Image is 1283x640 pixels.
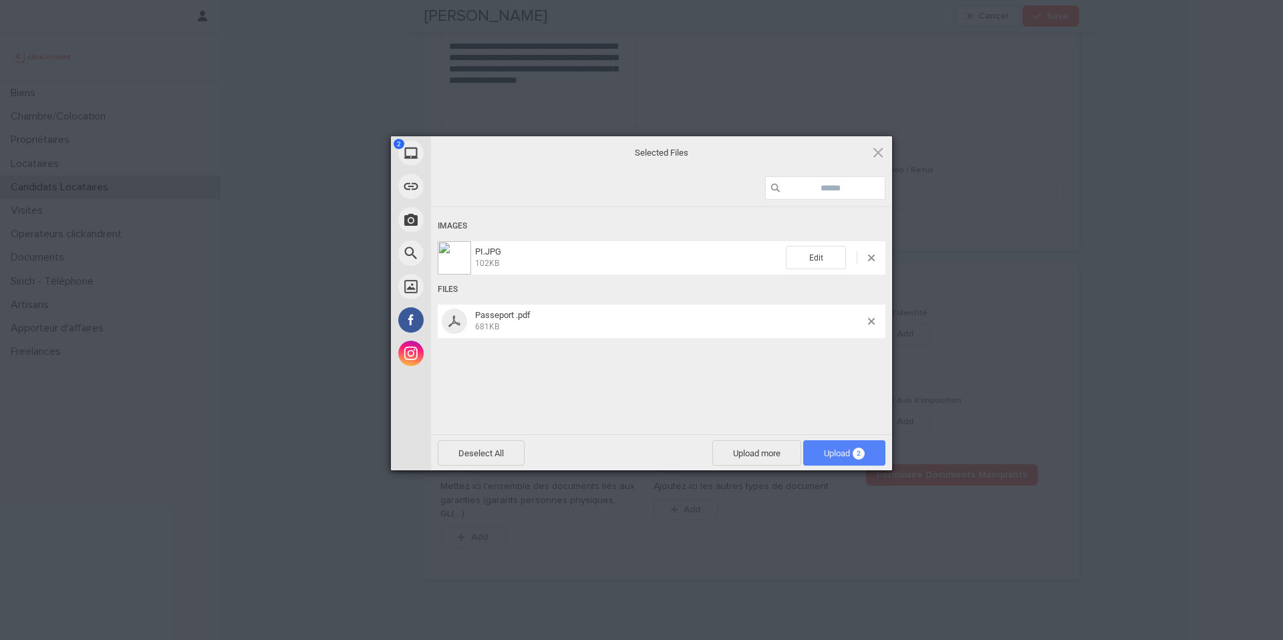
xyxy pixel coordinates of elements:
[438,241,471,275] img: 0b7d9491-2f70-4e12-9684-9ec290ed19ef
[475,310,531,320] span: Passeport .pdf
[871,145,885,160] span: Click here or hit ESC to close picker
[438,277,885,302] div: Files
[391,236,551,270] div: Web Search
[475,322,499,331] span: 681KB
[391,303,551,337] div: Facebook
[475,247,501,257] span: PI.JPG
[391,170,551,203] div: Link (URL)
[438,440,525,466] span: Deselect All
[391,203,551,236] div: Take Photo
[471,247,786,269] span: PI.JPG
[438,214,885,238] div: Images
[475,259,499,268] span: 102KB
[471,310,868,332] span: Passeport .pdf
[803,440,885,466] span: Upload
[391,136,551,170] div: My Device
[394,139,404,149] span: 2
[824,448,865,458] span: Upload
[786,246,846,269] span: Edit
[528,147,795,159] span: Selected Files
[712,440,801,466] span: Upload more
[853,448,865,460] span: 2
[391,270,551,303] div: Unsplash
[391,337,551,370] div: Instagram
